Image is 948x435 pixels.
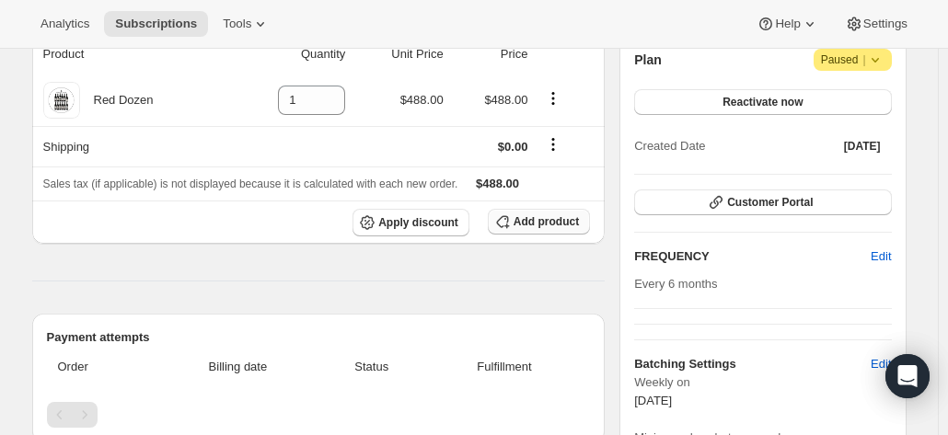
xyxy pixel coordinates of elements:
span: | [862,52,865,67]
div: Red Dozen [80,91,154,109]
span: $488.00 [484,93,527,107]
span: Every 6 months [634,277,717,291]
button: Edit [860,349,902,379]
button: Help [746,11,829,37]
th: Order [47,347,157,387]
button: [DATE] [833,133,892,159]
th: Price [449,34,534,74]
span: Analytics [40,17,89,31]
span: Tools [223,17,251,31]
button: Reactivate now [634,89,891,115]
h2: Plan [634,51,662,69]
button: Customer Portal [634,189,891,215]
span: $488.00 [476,177,519,190]
button: Tools [212,11,281,37]
span: $488.00 [400,93,444,107]
span: Help [775,17,800,31]
span: Settings [863,17,908,31]
h2: FREQUENCY [634,247,871,266]
span: Paused [821,51,884,69]
span: $0.00 [498,140,528,154]
h2: Payment attempts [47,328,591,347]
span: Created Date [634,137,705,155]
nav: Pagination [47,402,591,428]
span: Sales tax (if applicable) is not displayed because it is calculated with each new order. [43,177,458,190]
button: Product actions [538,88,568,109]
th: Shipping [32,126,230,166]
span: Customer Portal [727,195,813,210]
span: Edit [871,355,891,373]
span: Add product [514,214,579,229]
th: Product [32,34,230,74]
span: Subscriptions [115,17,197,31]
button: Analytics [29,11,100,37]
span: Apply discount [378,215,458,230]
span: [DATE] [844,139,881,154]
span: Fulfillment [430,358,579,376]
div: Open Intercom Messenger [885,354,930,398]
button: Subscriptions [104,11,208,37]
button: Settings [834,11,919,37]
span: Weekly on [634,373,891,392]
span: Billing date [162,358,314,376]
span: [DATE] [634,394,672,407]
button: Apply discount [353,209,469,236]
th: Quantity [229,34,351,74]
button: Edit [860,242,902,271]
th: Unit Price [351,34,448,74]
span: Edit [871,247,891,266]
span: Status [325,358,419,376]
h6: Batching Settings [634,355,871,373]
button: Add product [488,209,590,235]
span: Reactivate now [723,95,803,109]
button: Shipping actions [538,134,568,155]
